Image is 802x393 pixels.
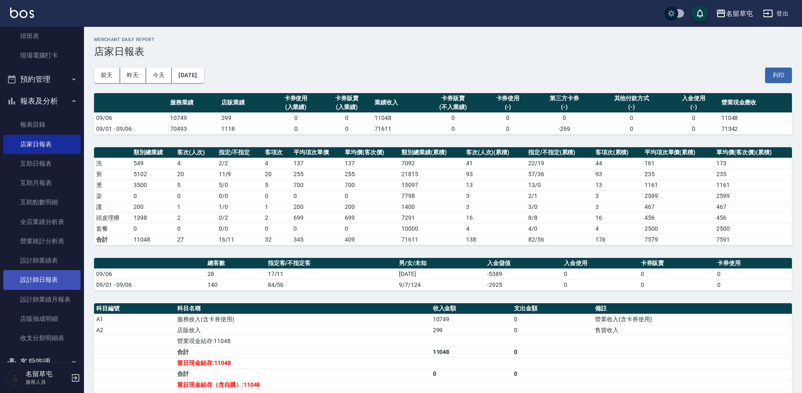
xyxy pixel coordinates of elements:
a: 互助日報表 [3,154,81,173]
td: 0 [263,223,291,234]
th: 支出金額 [512,303,593,314]
a: 互助月報表 [3,173,81,193]
td: 137 [291,158,343,169]
td: 16 [464,212,526,223]
td: 0 [639,268,716,279]
td: 營業現金結存:11048 [175,336,430,346]
a: 排班表 [3,26,81,46]
td: 4 / 0 [526,223,593,234]
td: 456 [714,212,792,223]
th: 客項次 [263,147,291,158]
td: 44 [593,158,642,169]
td: 09/01 - 09/06 [94,123,168,134]
td: 7579 [642,234,715,245]
h5: 名留草屯 [26,370,68,378]
td: 0 [431,368,512,379]
img: Person [7,370,24,386]
a: 報表目錄 [3,115,81,134]
td: 16/11 [217,234,263,245]
td: 71611 [399,234,464,245]
td: 營業收入(含卡券使用) [593,314,792,325]
td: 0 [595,112,668,123]
td: 200 [343,201,399,212]
td: 7291 [399,212,464,223]
td: 0 / 2 [217,212,263,223]
td: 93 [593,169,642,180]
td: 1400 [399,201,464,212]
th: 備註 [593,303,792,314]
td: 21815 [399,169,464,180]
td: 173 [714,158,792,169]
td: 9/7/124 [397,279,485,290]
td: 71611 [372,123,424,134]
td: 0 [291,223,343,234]
td: 0 [668,123,719,134]
td: 售貨收入 [593,325,792,336]
td: 0 / 0 [217,190,263,201]
button: [DATE] [172,68,204,83]
table: a dense table [94,93,792,135]
td: 7092 [399,158,464,169]
th: 平均項次單價 [291,147,343,158]
div: 卡券販賣 [323,94,370,103]
td: 456 [642,212,715,223]
td: 0 [131,190,175,201]
td: 0 [668,112,719,123]
td: 28 [205,268,266,279]
th: 店販業績 [219,93,270,113]
td: 頭皮理療 [94,212,131,223]
th: 單均價(客次價) [343,147,399,158]
td: 0 [639,279,716,290]
td: 4 [263,158,291,169]
td: 11048 [719,112,792,123]
td: 20 [263,169,291,180]
td: 0 [343,190,399,201]
th: 科目編號 [94,303,175,314]
td: 549 [131,158,175,169]
table: a dense table [94,258,792,291]
td: 13 [593,180,642,190]
td: 93 [464,169,526,180]
button: 名留草屯 [713,5,756,22]
th: 指定客/不指定客 [266,258,397,269]
td: 82/56 [526,234,593,245]
th: 卡券販賣 [639,258,716,269]
td: 7798 [399,190,464,201]
th: 客次(人次)(累積) [464,147,526,158]
a: 設計師業績表 [3,251,81,270]
div: 卡券使用 [485,94,532,103]
button: save [692,5,708,22]
td: 161 [642,158,715,169]
td: 255 [343,169,399,180]
td: 套餐 [94,223,131,234]
td: 467 [714,201,792,212]
td: 235 [642,169,715,180]
td: 0 [270,123,322,134]
td: 0 / 0 [217,223,263,234]
td: 1118 [219,123,270,134]
td: 20 [175,169,217,180]
td: 3 [593,201,642,212]
div: (不入業績) [426,103,480,112]
td: 1 [175,201,217,212]
td: 0 [175,190,217,201]
td: 0 [291,190,343,201]
th: 科目名稱 [175,303,430,314]
td: 0 [562,279,639,290]
button: 預約管理 [3,68,81,90]
th: 入金使用 [562,258,639,269]
div: (-) [598,103,666,112]
td: 15097 [399,180,464,190]
td: 699 [291,212,343,223]
td: 3 / 0 [526,201,593,212]
td: 11 / 9 [217,169,263,180]
button: 客戶管理 [3,351,81,373]
td: 服務收入(含卡券使用) [175,314,430,325]
td: 09/06 [94,268,205,279]
td: 1161 [642,180,715,190]
button: 登出 [760,6,792,21]
td: 5102 [131,169,175,180]
th: 業績收入 [372,93,424,113]
td: 合計 [94,234,131,245]
td: 5 [263,180,291,190]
